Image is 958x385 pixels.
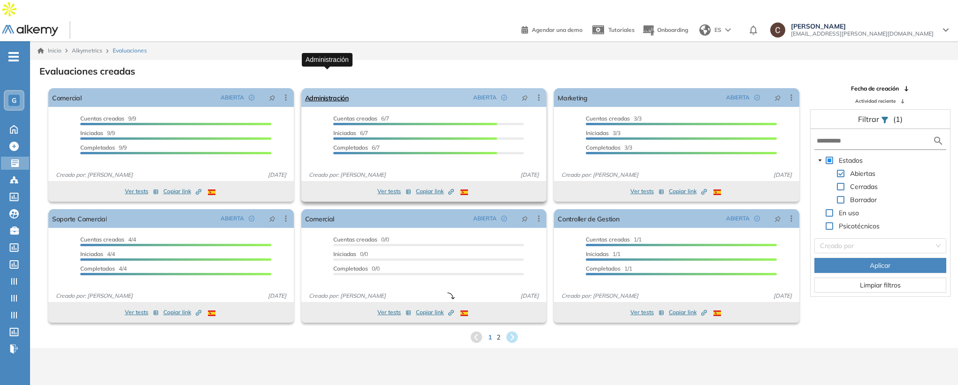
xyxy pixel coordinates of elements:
[125,307,159,318] button: Ver tests
[586,236,642,243] span: 1/1
[630,186,664,197] button: Ver tests
[52,292,137,300] span: Creado por: [PERSON_NAME]
[333,265,380,272] span: 0/0
[80,250,103,257] span: Iniciadas
[870,260,890,271] span: Aplicar
[269,94,276,101] span: pushpin
[558,209,619,228] a: Controller de Gestion
[80,236,136,243] span: 4/4
[52,209,107,228] a: Soporte Comercial
[163,307,201,318] button: Copiar link
[848,168,877,179] span: Abiertas
[473,214,497,223] span: ABIERTA
[249,216,254,221] span: check-circle
[80,265,115,272] span: Completados
[642,20,688,40] button: Onboarding
[2,25,58,37] img: Logo
[305,209,335,228] a: Comercial
[269,215,276,222] span: pushpin
[416,187,454,196] span: Copiar link
[163,308,201,317] span: Copiar link
[497,332,500,342] span: 2
[586,265,632,272] span: 1/1
[774,94,781,101] span: pushpin
[699,24,711,36] img: world
[521,94,528,101] span: pushpin
[262,90,283,105] button: pushpin
[714,26,721,34] span: ES
[532,26,582,33] span: Agendar una demo
[333,129,368,136] span: 6/7
[80,265,127,272] span: 4/4
[333,115,389,122] span: 6/7
[305,292,390,300] span: Creado por: [PERSON_NAME]
[590,18,635,42] a: Tutoriales
[770,171,796,179] span: [DATE]
[333,236,389,243] span: 0/0
[517,292,543,300] span: [DATE]
[726,214,750,223] span: ABIERTA
[52,88,82,107] a: Comercial
[754,216,760,221] span: check-circle
[460,310,468,316] img: ESP
[125,186,159,197] button: Ver tests
[791,23,934,30] span: [PERSON_NAME]
[333,144,368,151] span: Completados
[521,23,582,35] a: Agendar una demo
[713,310,721,316] img: ESP
[501,95,507,100] span: check-circle
[850,196,877,204] span: Borrador
[80,115,124,122] span: Cuentas creadas
[814,258,946,273] button: Aplicar
[558,292,642,300] span: Creado por: [PERSON_NAME]
[80,236,124,243] span: Cuentas creadas
[586,144,621,151] span: Completados
[789,276,958,385] div: Widget de chat
[416,186,454,197] button: Copiar link
[333,144,380,151] span: 6/7
[514,211,535,226] button: pushpin
[893,113,903,125] span: (1)
[774,215,781,222] span: pushpin
[848,194,879,205] span: Borrador
[333,250,368,257] span: 0/0
[789,276,958,385] iframe: Chat Widget
[726,93,750,102] span: ABIERTA
[850,169,875,178] span: Abiertas
[669,186,707,197] button: Copiar link
[514,90,535,105] button: pushpin
[80,129,103,136] span: Iniciadas
[669,308,707,317] span: Copiar link
[333,129,356,136] span: Iniciadas
[249,95,254,100] span: check-circle
[791,30,934,38] span: [EMAIL_ADDRESS][PERSON_NAME][DOMAIN_NAME]
[839,222,880,230] span: Psicotécnicos
[858,114,881,124] span: Filtrar
[163,186,201,197] button: Copiar link
[586,250,621,257] span: 1/1
[713,189,721,195] img: ESP
[80,144,127,151] span: 9/9
[416,308,454,317] span: Copiar link
[586,129,621,136] span: 3/3
[208,310,215,316] img: ESP
[837,207,861,219] span: En uso
[264,292,290,300] span: [DATE]
[767,211,788,226] button: pushpin
[52,171,137,179] span: Creado por: [PERSON_NAME]
[608,26,635,33] span: Tutoriales
[630,307,664,318] button: Ver tests
[933,135,944,147] img: search icon
[586,129,609,136] span: Iniciadas
[163,187,201,196] span: Copiar link
[586,236,630,243] span: Cuentas creadas
[586,144,632,151] span: 3/3
[669,307,707,318] button: Copiar link
[586,115,642,122] span: 3/3
[558,88,588,107] a: Marketing
[221,214,244,223] span: ABIERTA
[851,84,899,93] span: Fecha de creación
[517,171,543,179] span: [DATE]
[80,250,115,257] span: 4/4
[818,158,822,163] span: caret-down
